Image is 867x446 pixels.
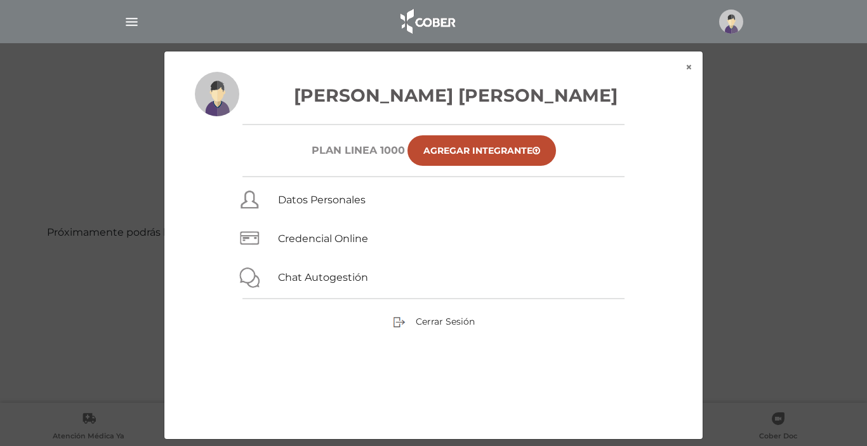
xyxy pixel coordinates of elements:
[393,316,406,328] img: sign-out.png
[719,10,743,34] img: profile-placeholder.svg
[124,14,140,30] img: Cober_menu-lines-white.svg
[393,315,475,327] a: Cerrar Sesión
[312,144,405,156] h6: Plan Linea 1000
[278,271,368,283] a: Chat Autogestión
[278,233,368,245] a: Credencial Online
[278,194,366,206] a: Datos Personales
[195,82,672,109] h3: [PERSON_NAME] [PERSON_NAME]
[394,6,460,37] img: logo_cober_home-white.png
[675,51,703,83] button: ×
[407,135,556,166] a: Agregar Integrante
[195,72,239,116] img: profile-placeholder.svg
[416,316,475,327] span: Cerrar Sesión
